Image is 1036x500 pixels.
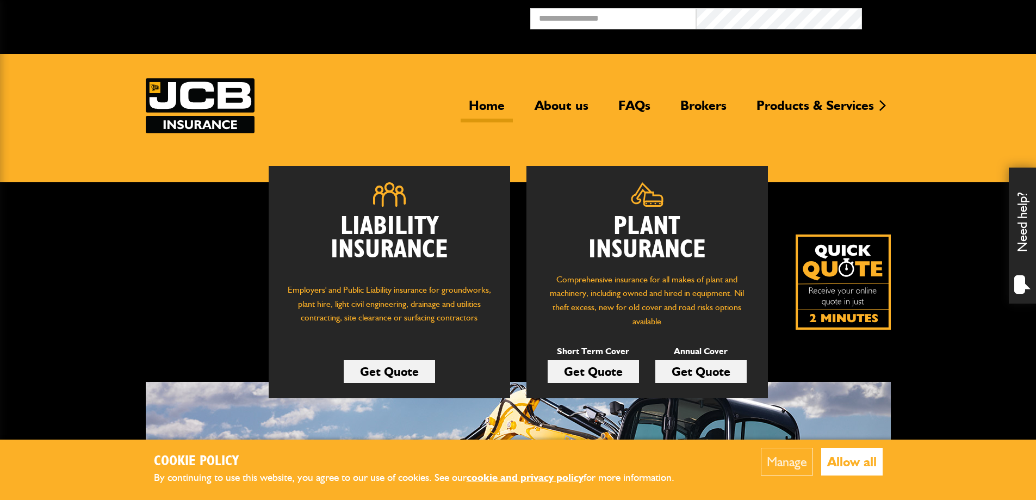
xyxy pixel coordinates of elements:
[862,8,1028,25] button: Broker Login
[761,448,813,476] button: Manage
[146,78,255,133] img: JCB Insurance Services logo
[672,97,735,122] a: Brokers
[655,360,747,383] a: Get Quote
[610,97,659,122] a: FAQs
[344,360,435,383] a: Get Quote
[543,273,752,328] p: Comprehensive insurance for all makes of plant and machinery, including owned and hired in equipm...
[543,215,752,262] h2: Plant Insurance
[154,470,692,486] p: By continuing to use this website, you agree to our use of cookies. See our for more information.
[461,97,513,122] a: Home
[655,344,747,359] p: Annual Cover
[526,97,597,122] a: About us
[285,283,494,335] p: Employers' and Public Liability insurance for groundworks, plant hire, light civil engineering, d...
[748,97,882,122] a: Products & Services
[154,453,692,470] h2: Cookie Policy
[1009,168,1036,304] div: Need help?
[548,344,639,359] p: Short Term Cover
[285,215,494,273] h2: Liability Insurance
[146,78,255,133] a: JCB Insurance Services
[821,448,883,476] button: Allow all
[548,360,639,383] a: Get Quote
[796,234,891,330] img: Quick Quote
[467,471,584,484] a: cookie and privacy policy
[796,234,891,330] a: Get your insurance quote isn just 2-minutes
